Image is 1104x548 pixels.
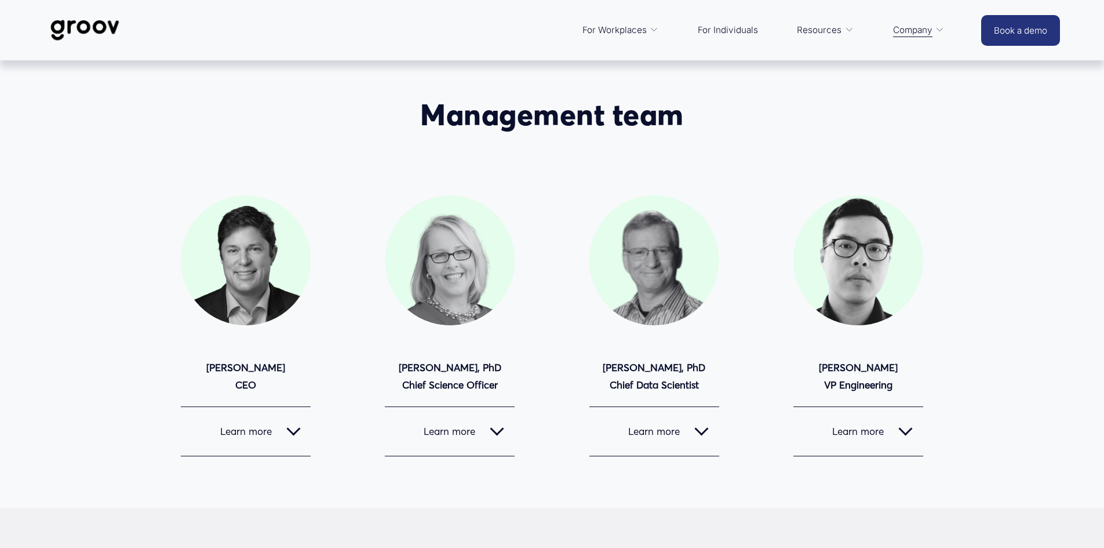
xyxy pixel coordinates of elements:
span: For Workplaces [582,22,647,38]
a: For Individuals [692,16,764,44]
img: Groov | Workplace Science Platform | Unlock Performance | Drive Results [44,11,126,49]
h2: Management team [147,97,957,132]
a: folder dropdown [577,16,665,44]
strong: [PERSON_NAME] CEO [206,361,285,391]
strong: [PERSON_NAME], PhD Chief Science Officer [399,361,501,391]
button: Learn more [589,407,719,456]
span: Learn more [191,425,286,437]
a: Book a demo [981,15,1060,46]
strong: [PERSON_NAME] VP Engineering [819,361,898,391]
span: Learn more [600,425,695,437]
a: folder dropdown [791,16,859,44]
button: Learn more [793,407,923,456]
a: folder dropdown [887,16,950,44]
button: Learn more [181,407,311,456]
span: Learn more [804,425,899,437]
span: Resources [797,22,841,38]
strong: [PERSON_NAME], PhD Chief Data Scientist [603,361,705,391]
span: Company [893,22,932,38]
span: Learn more [395,425,490,437]
button: Learn more [385,407,515,456]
